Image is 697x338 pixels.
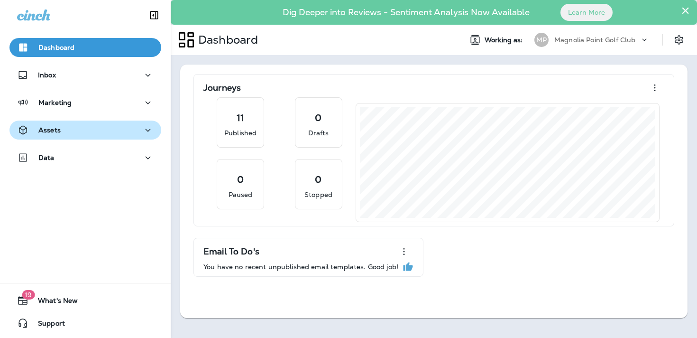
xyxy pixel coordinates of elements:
[229,190,253,199] p: Paused
[308,128,329,138] p: Drafts
[9,148,161,167] button: Data
[9,121,161,140] button: Assets
[203,263,398,271] p: You have no recent unpublished email templates. Good job!
[38,44,74,51] p: Dashboard
[315,113,321,122] p: 0
[237,175,244,184] p: 0
[203,83,241,93] p: Journeys
[38,126,61,134] p: Assets
[38,99,72,106] p: Marketing
[534,33,549,47] div: MP
[28,297,78,308] span: What's New
[38,71,56,79] p: Inbox
[203,247,259,256] p: Email To Do's
[554,36,635,44] p: Magnolia Point Golf Club
[38,154,55,161] p: Data
[255,11,557,14] p: Dig Deeper into Reviews - Sentiment Analysis Now Available
[9,38,161,57] button: Dashboard
[670,31,688,48] button: Settings
[194,33,258,47] p: Dashboard
[681,3,690,18] button: Close
[9,291,161,310] button: 19What's New
[485,36,525,44] span: Working as:
[22,290,35,300] span: 19
[9,93,161,112] button: Marketing
[9,314,161,333] button: Support
[9,66,161,84] button: Inbox
[141,6,167,25] button: Collapse Sidebar
[224,128,257,138] p: Published
[560,4,613,21] button: Learn More
[315,175,321,184] p: 0
[28,319,65,331] span: Support
[237,113,244,122] p: 11
[304,190,332,199] p: Stopped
